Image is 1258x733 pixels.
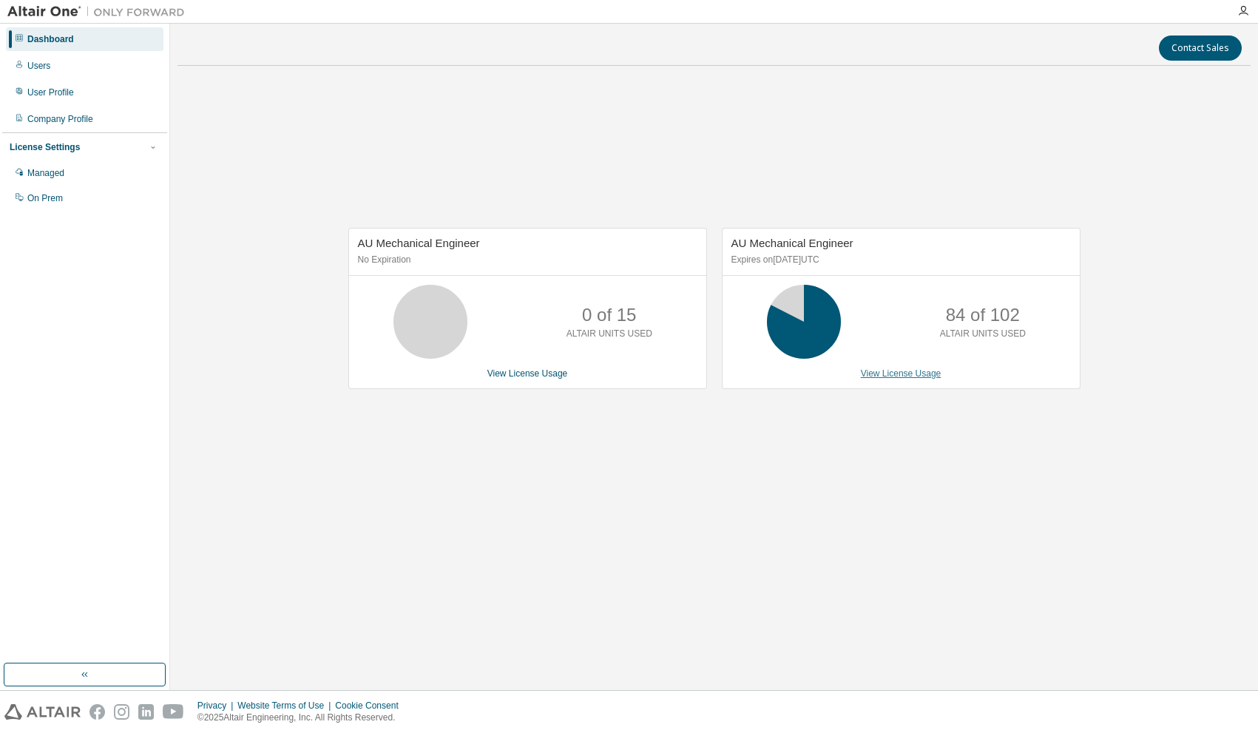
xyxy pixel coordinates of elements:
button: Contact Sales [1159,36,1242,61]
p: 0 of 15 [582,303,636,328]
img: youtube.svg [163,704,184,720]
img: Altair One [7,4,192,19]
div: On Prem [27,192,63,204]
p: ALTAIR UNITS USED [940,328,1026,340]
div: Company Profile [27,113,93,125]
img: facebook.svg [89,704,105,720]
a: View License Usage [487,368,568,379]
p: Expires on [DATE] UTC [731,254,1067,266]
span: AU Mechanical Engineer [358,237,480,249]
div: Users [27,60,50,72]
div: Cookie Consent [335,700,407,712]
span: AU Mechanical Engineer [731,237,853,249]
img: instagram.svg [114,704,129,720]
div: User Profile [27,87,74,98]
p: ALTAIR UNITS USED [567,328,652,340]
img: linkedin.svg [138,704,154,720]
img: altair_logo.svg [4,704,81,720]
div: License Settings [10,141,80,153]
div: Managed [27,167,64,179]
div: Privacy [197,700,237,712]
p: No Expiration [358,254,694,266]
a: View License Usage [861,368,941,379]
p: 84 of 102 [946,303,1020,328]
p: © 2025 Altair Engineering, Inc. All Rights Reserved. [197,712,408,724]
div: Dashboard [27,33,74,45]
div: Website Terms of Use [237,700,335,712]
